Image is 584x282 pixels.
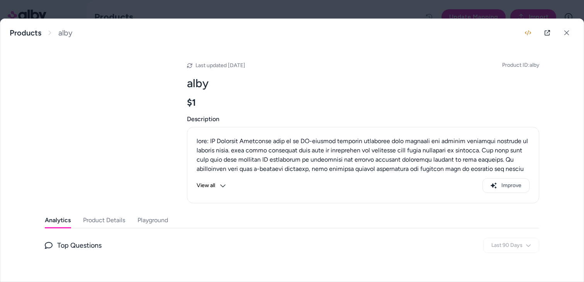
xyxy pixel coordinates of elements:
[57,240,102,251] span: Top Questions
[10,28,73,38] nav: breadcrumb
[10,28,41,38] a: Products
[482,178,530,193] button: Improve
[197,178,226,193] button: View all
[187,76,539,91] h2: alby
[45,213,71,228] button: Analytics
[195,62,245,69] span: Last updated [DATE]
[502,61,539,69] span: Product ID: alby
[83,213,125,228] button: Product Details
[187,115,539,124] span: Description
[187,97,196,108] span: $1
[45,56,168,179] img: alby.com
[138,213,168,228] button: Playground
[58,28,73,38] span: alby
